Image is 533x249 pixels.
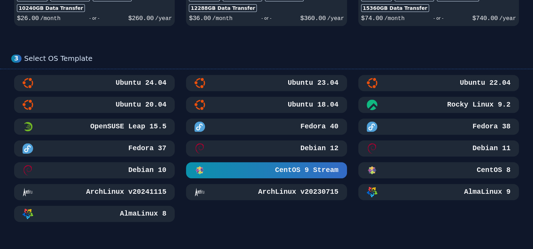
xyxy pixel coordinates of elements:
div: 10240 GB Data Transfer [17,4,85,12]
span: $ 740.00 [472,15,498,22]
span: $ 26.00 [17,15,39,22]
h3: Ubuntu 20.04 [114,100,166,110]
h3: CentOS 9 Stream [274,165,339,175]
span: $ 360.00 [300,15,326,22]
button: Debian 10Debian 10 [14,162,175,178]
img: Fedora 40 [194,121,205,132]
span: /month [212,15,233,22]
img: Debian 10 [23,165,33,175]
button: Fedora 40Fedora 40 [186,119,347,135]
button: Ubuntu 23.04Ubuntu 23.04 [186,75,347,91]
img: Rocky Linux 9.2 [367,100,377,110]
button: Fedora 38Fedora 38 [358,119,519,135]
h3: Debian 11 [471,143,510,153]
button: OpenSUSE Leap 15.5 MinimalOpenSUSE Leap 15.5 [14,119,175,135]
img: CentOS 8 [367,165,377,175]
img: Fedora 38 [367,121,377,132]
h3: AlmaLinux 8 [118,209,166,219]
span: $ 36.00 [189,15,211,22]
img: Debian 12 [194,143,205,154]
span: $ 260.00 [128,15,154,22]
button: Ubuntu 20.04Ubuntu 20.04 [14,97,175,113]
img: OpenSUSE Leap 15.5 Minimal [23,121,33,132]
button: Ubuntu 22.04Ubuntu 22.04 [358,75,519,91]
button: Ubuntu 24.04Ubuntu 24.04 [14,75,175,91]
img: AlmaLinux 8 [23,209,33,219]
button: ArchLinux v20241115ArchLinux v20241115 [14,184,175,200]
h3: AlmaLinux 9 [463,187,510,197]
span: /year [327,15,344,22]
img: Ubuntu 22.04 [367,78,377,88]
button: AlmaLinux 9AlmaLinux 9 [358,184,519,200]
button: AlmaLinux 8AlmaLinux 8 [14,206,175,222]
div: Select OS Template [24,54,522,63]
div: 15360 GB Data Transfer [361,4,429,12]
span: $ 74.00 [361,15,383,22]
h3: Ubuntu 24.04 [114,78,166,88]
h3: Fedora 37 [127,143,166,153]
h3: Rocky Linux 9.2 [446,100,510,110]
button: CentOS 8CentOS 8 [358,162,519,178]
img: Ubuntu 24.04 [23,78,33,88]
h3: ArchLinux v20230715 [257,187,339,197]
div: - or - [233,13,300,23]
img: AlmaLinux 9 [367,187,377,197]
span: /year [155,15,172,22]
h3: Fedora 38 [471,122,510,132]
button: Debian 12Debian 12 [186,140,347,157]
h3: ArchLinux v20241115 [85,187,166,197]
img: ArchLinux v20230715 [194,187,205,197]
button: Ubuntu 18.04Ubuntu 18.04 [186,97,347,113]
h3: Debian 10 [127,165,166,175]
button: Fedora 37Fedora 37 [14,140,175,157]
div: 12288 GB Data Transfer [189,4,257,12]
div: 3 [11,55,21,63]
div: - or - [61,13,128,23]
h3: Ubuntu 22.04 [458,78,510,88]
button: ArchLinux v20230715ArchLinux v20230715 [186,184,347,200]
button: Debian 11Debian 11 [358,140,519,157]
button: CentOS 9 StreamCentOS 9 Stream [186,162,347,178]
img: Ubuntu 20.04 [23,100,33,110]
h3: OpenSUSE Leap 15.5 [89,122,166,132]
img: Debian 11 [367,143,377,154]
h3: Ubuntu 23.04 [286,78,339,88]
img: Ubuntu 23.04 [194,78,205,88]
img: Ubuntu 18.04 [194,100,205,110]
img: Fedora 37 [23,143,33,154]
h3: Debian 12 [299,143,339,153]
h3: Fedora 40 [299,122,339,132]
img: CentOS 9 Stream [194,165,205,175]
img: ArchLinux v20241115 [23,187,33,197]
span: /year [499,15,516,22]
h3: Ubuntu 18.04 [286,100,339,110]
span: /month [384,15,405,22]
h3: CentOS 8 [475,165,510,175]
button: Rocky Linux 9.2Rocky Linux 9.2 [358,97,519,113]
span: /month [40,15,61,22]
div: - or - [404,13,472,23]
